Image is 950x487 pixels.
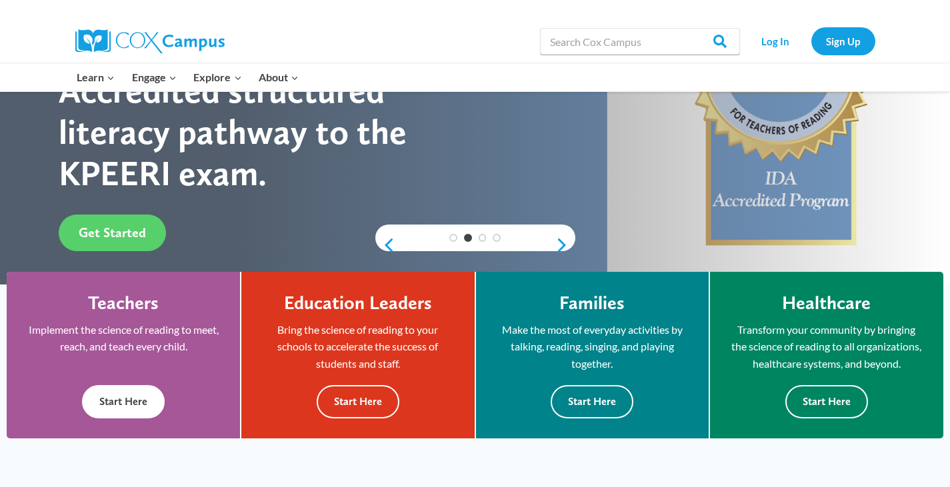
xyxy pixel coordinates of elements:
[123,63,185,91] button: Child menu of Engage
[82,385,165,418] button: Start Here
[730,321,923,372] p: Transform your community by bringing the science of reading to all organizations, healthcare syst...
[747,27,875,55] nav: Secondary Navigation
[540,28,740,55] input: Search Cox Campus
[69,63,124,91] button: Child menu of Learn
[476,272,709,438] a: Families Make the most of everyday activities by talking, reading, singing, and playing together....
[88,292,159,314] h4: Teachers
[59,215,166,251] a: Get Started
[710,272,943,438] a: Healthcare Transform your community by bringing the science of reading to all organizations, heal...
[7,272,240,438] a: Teachers Implement the science of reading to meet, reach, and teach every child. Start Here
[241,272,474,438] a: Education Leaders Bring the science of reading to your schools to accelerate the success of stude...
[496,321,689,372] p: Make the most of everyday activities by talking, reading, singing, and playing together.
[782,292,871,314] h4: Healthcare
[317,385,399,418] button: Start Here
[551,385,633,418] button: Start Here
[284,292,432,314] h4: Education Leaders
[250,63,307,91] button: Child menu of About
[261,321,454,372] p: Bring the science of reading to your schools to accelerate the success of students and staff.
[69,63,307,91] nav: Primary Navigation
[811,27,875,55] a: Sign Up
[27,321,220,355] p: Implement the science of reading to meet, reach, and teach every child.
[185,63,251,91] button: Child menu of Explore
[747,27,805,55] a: Log In
[75,29,225,53] img: Cox Campus
[785,385,868,418] button: Start Here
[79,225,146,241] span: Get Started
[559,292,625,314] h4: Families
